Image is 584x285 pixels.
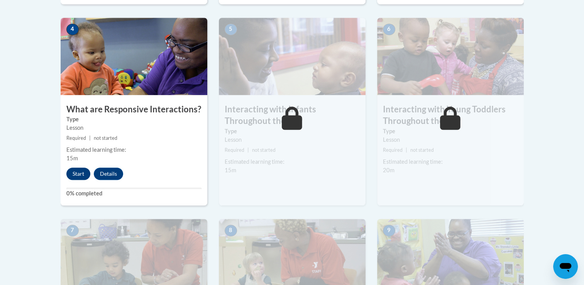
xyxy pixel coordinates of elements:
div: Estimated learning time: [225,158,360,166]
div: Lesson [225,136,360,144]
span: not started [252,147,276,153]
span: not started [94,135,117,141]
div: Estimated learning time: [383,158,518,166]
span: Required [225,147,244,153]
div: Lesson [66,124,201,132]
span: 20m [383,167,394,173]
button: Start [66,168,90,180]
img: Course Image [219,18,366,95]
label: Type [383,127,518,136]
span: Required [66,135,86,141]
span: 6 [383,24,395,35]
span: not started [410,147,434,153]
div: Lesson [383,136,518,144]
label: 0% completed [66,189,201,198]
h3: Interacting with Infants Throughout the Day [219,103,366,127]
span: 15m [225,167,236,173]
h3: What are Responsive Interactions? [61,103,207,115]
button: Details [94,168,123,180]
span: 15m [66,155,78,161]
span: 8 [225,225,237,236]
span: Required [383,147,403,153]
div: Estimated learning time: [66,146,201,154]
span: 5 [225,24,237,35]
span: 4 [66,24,79,35]
span: | [406,147,407,153]
img: Course Image [61,18,207,95]
label: Type [225,127,360,136]
img: Course Image [377,18,524,95]
label: Type [66,115,201,124]
span: | [247,147,249,153]
span: 7 [66,225,79,236]
h3: Interacting with Young Toddlers Throughout the Day [377,103,524,127]
span: 9 [383,225,395,236]
span: | [89,135,91,141]
iframe: Button to launch messaging window [553,254,578,279]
